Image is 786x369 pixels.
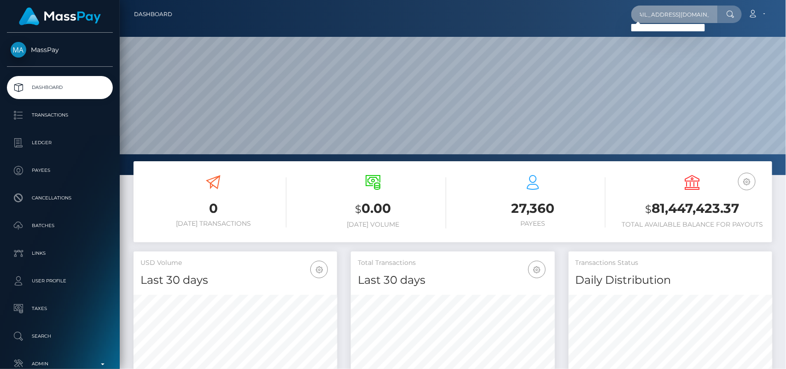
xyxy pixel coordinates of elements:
[140,258,330,268] h5: USD Volume
[358,258,547,268] h5: Total Transactions
[460,199,606,217] h3: 27,360
[646,203,652,216] small: $
[11,219,109,233] p: Batches
[11,108,109,122] p: Transactions
[11,136,109,150] p: Ledger
[7,104,113,127] a: Transactions
[11,274,109,288] p: User Profile
[7,214,113,237] a: Batches
[11,42,26,58] img: MassPay
[140,272,330,288] h4: Last 30 days
[11,246,109,260] p: Links
[300,199,446,218] h3: 0.00
[11,329,109,343] p: Search
[619,199,765,218] h3: 81,447,423.37
[134,5,172,24] a: Dashboard
[140,220,286,228] h6: [DATE] Transactions
[358,272,547,288] h4: Last 30 days
[576,258,765,268] h5: Transactions Status
[7,325,113,348] a: Search
[7,131,113,154] a: Ledger
[300,221,446,228] h6: [DATE] Volume
[619,221,765,228] h6: Total Available Balance for Payouts
[576,272,765,288] h4: Daily Distribution
[7,159,113,182] a: Payees
[11,302,109,316] p: Taxes
[19,7,101,25] img: MassPay Logo
[11,81,109,94] p: Dashboard
[7,242,113,265] a: Links
[7,46,113,54] span: MassPay
[7,297,113,320] a: Taxes
[460,220,606,228] h6: Payees
[11,191,109,205] p: Cancellations
[631,6,718,23] input: Search...
[7,187,113,210] a: Cancellations
[355,203,361,216] small: $
[11,164,109,177] p: Payees
[7,269,113,293] a: User Profile
[7,76,113,99] a: Dashboard
[140,199,286,217] h3: 0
